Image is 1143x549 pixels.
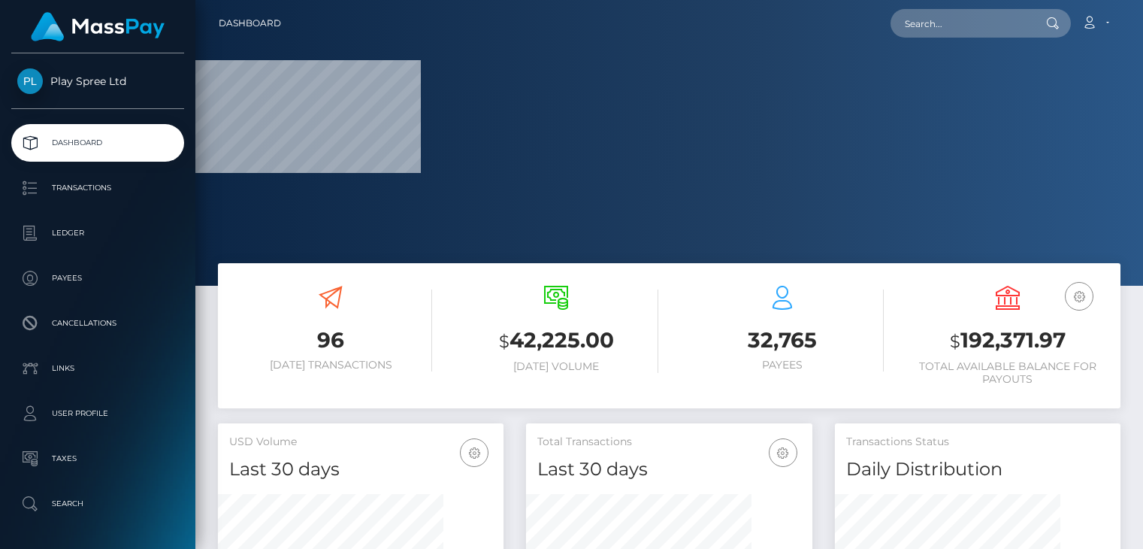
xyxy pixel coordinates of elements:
[17,222,178,244] p: Ledger
[17,447,178,470] p: Taxes
[229,326,432,355] h3: 96
[17,132,178,154] p: Dashboard
[11,440,184,478] a: Taxes
[11,305,184,342] a: Cancellations
[11,395,184,432] a: User Profile
[17,177,178,199] p: Transactions
[455,326,658,356] h3: 42,225.00
[950,331,960,352] small: $
[11,214,184,252] a: Ledger
[455,360,658,373] h6: [DATE] Volume
[31,12,165,41] img: MassPay Logo
[229,456,492,483] h4: Last 30 days
[17,493,178,515] p: Search
[17,267,178,290] p: Payees
[537,435,800,450] h5: Total Transactions
[17,402,178,425] p: User Profile
[219,8,281,39] a: Dashboard
[537,456,800,483] h4: Last 30 days
[11,485,184,523] a: Search
[229,359,432,372] h6: [DATE] Transactions
[11,169,184,207] a: Transactions
[906,326,1109,356] h3: 192,371.97
[681,326,884,355] h3: 32,765
[229,435,492,450] h5: USD Volume
[11,350,184,387] a: Links
[846,435,1109,450] h5: Transactions Status
[499,331,510,352] small: $
[891,9,1032,38] input: Search...
[846,456,1109,483] h4: Daily Distribution
[681,359,884,372] h6: Payees
[11,259,184,297] a: Payees
[906,360,1109,386] h6: Total Available Balance for Payouts
[17,312,178,335] p: Cancellations
[17,68,43,94] img: Play Spree Ltd
[11,74,184,88] span: Play Spree Ltd
[17,357,178,380] p: Links
[11,124,184,162] a: Dashboard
